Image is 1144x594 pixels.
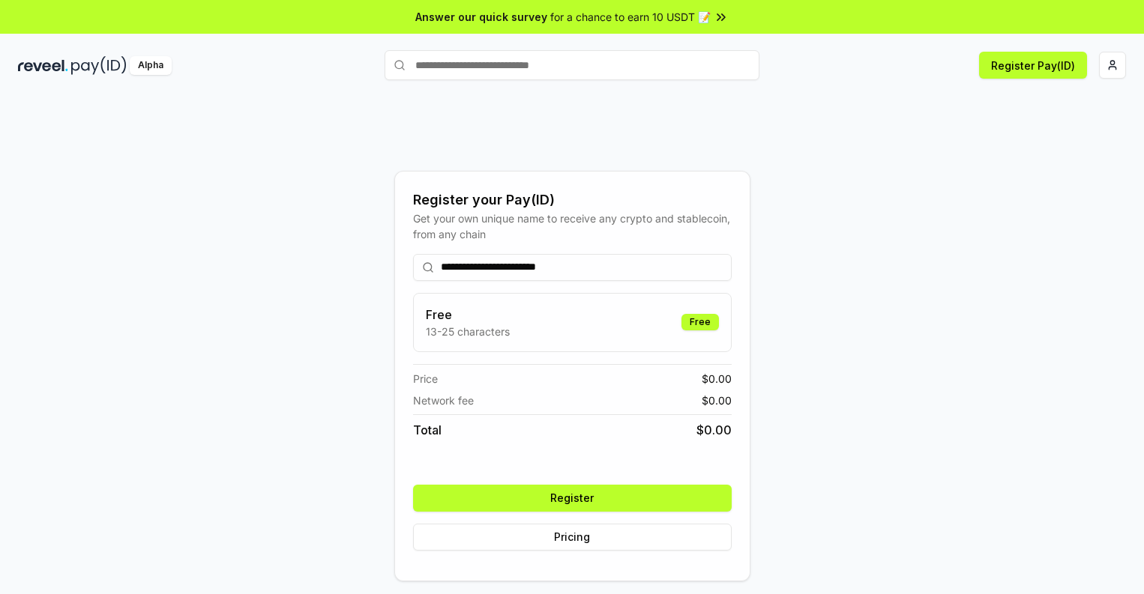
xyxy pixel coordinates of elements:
[413,190,732,210] div: Register your Pay(ID)
[130,56,172,75] div: Alpha
[413,524,732,551] button: Pricing
[979,52,1087,79] button: Register Pay(ID)
[681,314,719,330] div: Free
[426,306,510,324] h3: Free
[550,9,711,25] span: for a chance to earn 10 USDT 📝
[413,210,732,242] div: Get your own unique name to receive any crypto and stablecoin, from any chain
[696,421,732,439] span: $ 0.00
[415,9,547,25] span: Answer our quick survey
[413,393,474,408] span: Network fee
[413,485,732,512] button: Register
[18,56,68,75] img: reveel_dark
[71,56,127,75] img: pay_id
[413,371,438,387] span: Price
[702,393,732,408] span: $ 0.00
[702,371,732,387] span: $ 0.00
[426,324,510,339] p: 13-25 characters
[413,421,442,439] span: Total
